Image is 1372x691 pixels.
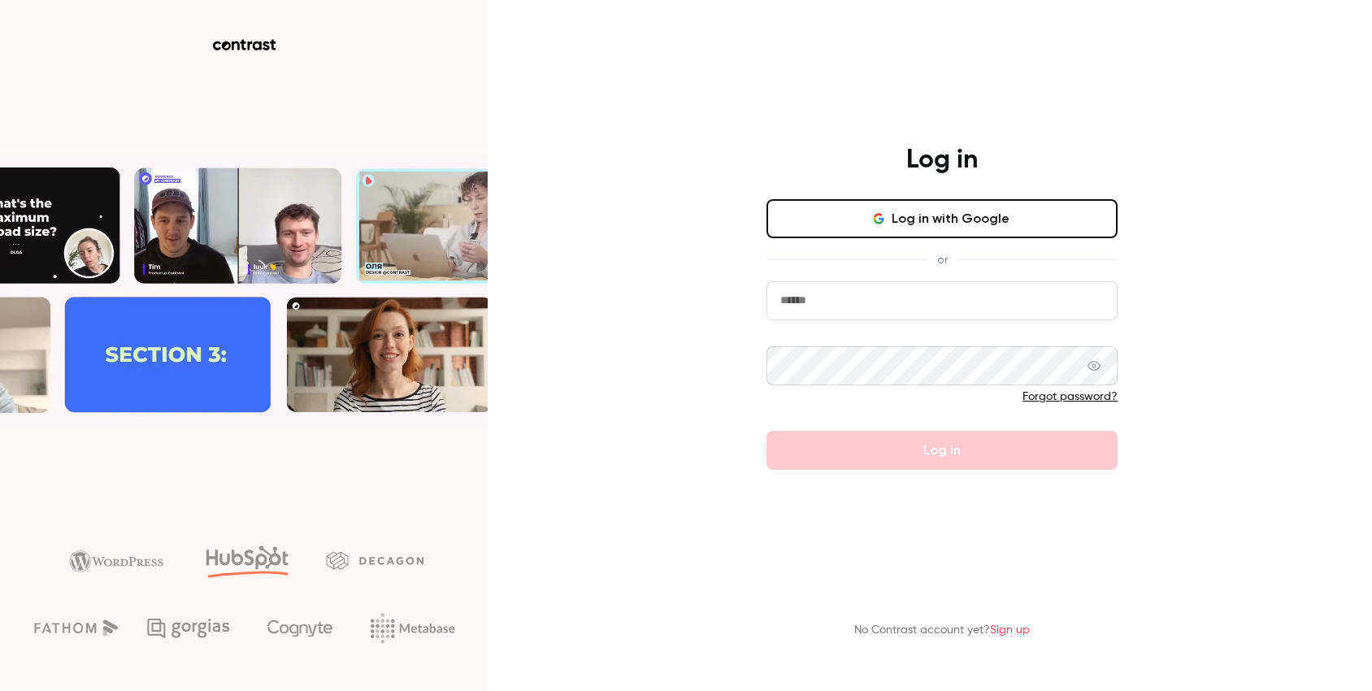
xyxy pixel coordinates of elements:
a: Sign up [990,624,1030,636]
h4: Log in [906,144,978,176]
span: or [929,251,956,268]
button: Log in with Google [766,199,1118,238]
img: decagon [326,551,423,569]
a: Forgot password? [1022,391,1118,402]
p: No Contrast account yet? [854,622,1030,639]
